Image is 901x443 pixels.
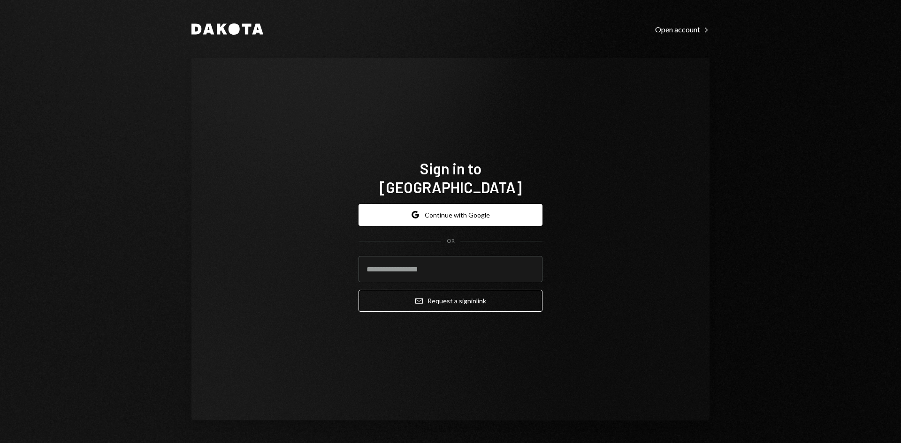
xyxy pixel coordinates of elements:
div: Open account [655,25,710,34]
button: Request a signinlink [359,290,542,312]
button: Continue with Google [359,204,542,226]
h1: Sign in to [GEOGRAPHIC_DATA] [359,159,542,196]
a: Open account [655,24,710,34]
div: OR [447,237,455,245]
